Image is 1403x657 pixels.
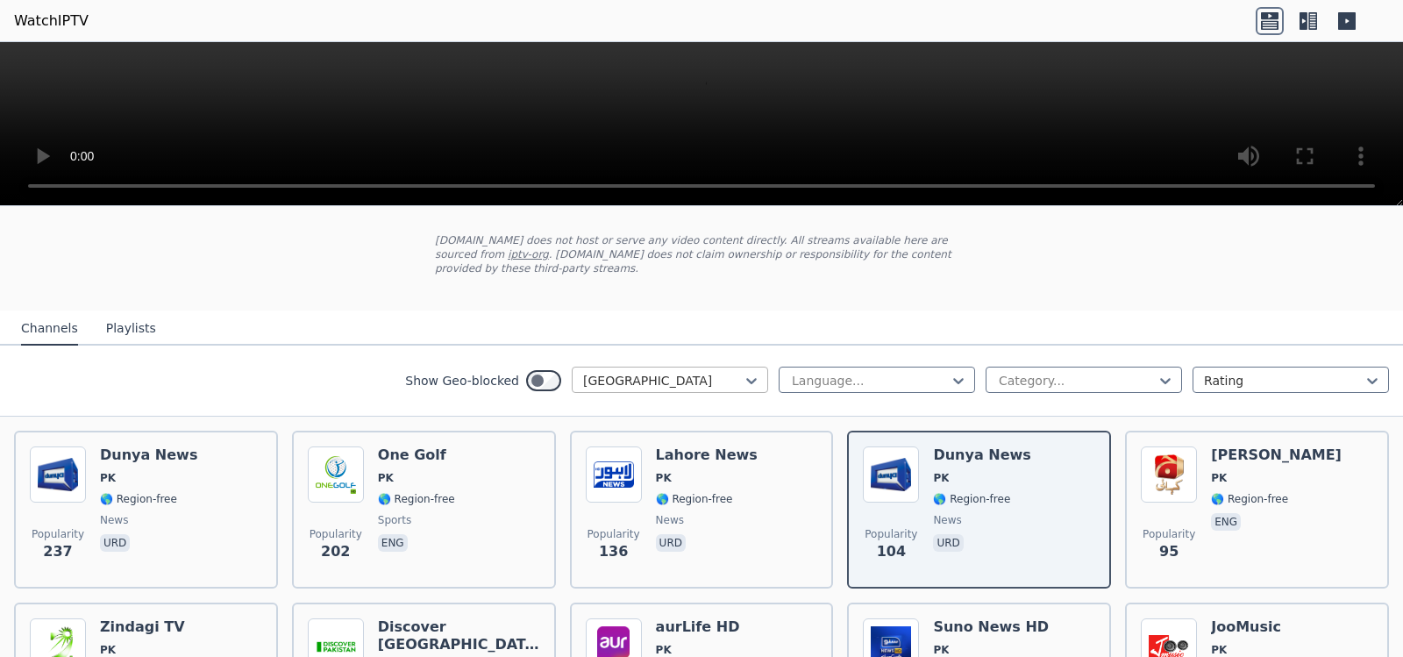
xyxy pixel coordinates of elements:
[321,541,350,562] span: 202
[1211,513,1241,531] p: eng
[656,513,684,527] span: news
[1211,643,1227,657] span: PK
[1211,618,1288,636] h6: JooMusic
[378,446,455,464] h6: One Golf
[100,643,116,657] span: PK
[308,446,364,503] img: One Golf
[508,248,549,261] a: iptv-org
[865,527,917,541] span: Popularity
[100,446,197,464] h6: Dunya News
[656,492,733,506] span: 🌎 Region-free
[588,527,640,541] span: Popularity
[933,446,1030,464] h6: Dunya News
[863,446,919,503] img: Dunya News
[100,513,128,527] span: news
[100,618,185,636] h6: Zindagi TV
[1211,471,1227,485] span: PK
[933,492,1010,506] span: 🌎 Region-free
[656,618,740,636] h6: aurLife HD
[933,534,963,552] p: urd
[656,534,686,552] p: urd
[310,527,362,541] span: Popularity
[106,312,156,346] button: Playlists
[378,492,455,506] span: 🌎 Region-free
[877,541,906,562] span: 104
[100,471,116,485] span: PK
[599,541,628,562] span: 136
[21,312,78,346] button: Channels
[378,534,408,552] p: eng
[586,446,642,503] img: Lahore News
[656,471,672,485] span: PK
[43,541,72,562] span: 237
[1141,446,1197,503] img: Geo Kahani
[435,233,968,275] p: [DOMAIN_NAME] does not host or serve any video content directly. All streams available here are s...
[32,527,84,541] span: Popularity
[1211,492,1288,506] span: 🌎 Region-free
[378,618,540,653] h6: Discover [GEOGRAPHIC_DATA]
[933,471,949,485] span: PK
[933,643,949,657] span: PK
[14,11,89,32] a: WatchIPTV
[1211,446,1342,464] h6: [PERSON_NAME]
[933,618,1049,636] h6: Suno News HD
[656,643,672,657] span: PK
[100,492,177,506] span: 🌎 Region-free
[1143,527,1195,541] span: Popularity
[378,471,394,485] span: PK
[30,446,86,503] img: Dunya News
[100,534,130,552] p: urd
[933,513,961,527] span: news
[378,513,411,527] span: sports
[656,446,758,464] h6: Lahore News
[1159,541,1179,562] span: 95
[405,372,519,389] label: Show Geo-blocked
